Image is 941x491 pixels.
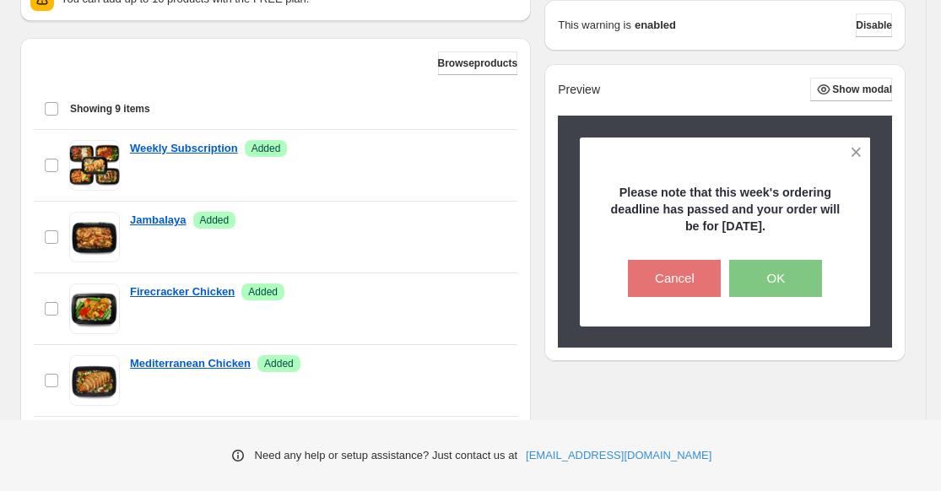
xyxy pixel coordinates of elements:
[558,17,631,34] p: This warning is
[558,83,600,97] h2: Preview
[729,260,822,297] button: OK
[832,83,892,96] span: Show modal
[526,447,711,464] a: [EMAIL_ADDRESS][DOMAIN_NAME]
[438,51,518,75] button: Browseproducts
[264,357,294,370] span: Added
[438,57,518,70] span: Browse products
[856,13,892,37] button: Disable
[248,285,278,299] span: Added
[130,212,187,229] a: Jambalaya
[635,17,676,34] strong: enabled
[810,78,892,101] button: Show modal
[856,19,892,32] span: Disable
[69,140,120,191] img: Weekly Subscription
[611,186,841,233] strong: Please note that this week's ordering deadline has passed and your order will be for [DATE].
[69,283,120,334] img: Firecracker Chicken
[628,260,721,297] button: Cancel
[130,140,238,157] a: Weekly Subscription
[200,213,230,227] span: Added
[70,102,150,116] span: Showing 9 items
[69,355,120,406] img: Mediterranean Chicken
[69,212,120,262] img: Jambalaya
[130,355,251,372] a: Mediterranean Chicken
[130,283,235,300] a: Firecracker Chicken
[251,142,281,155] span: Added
